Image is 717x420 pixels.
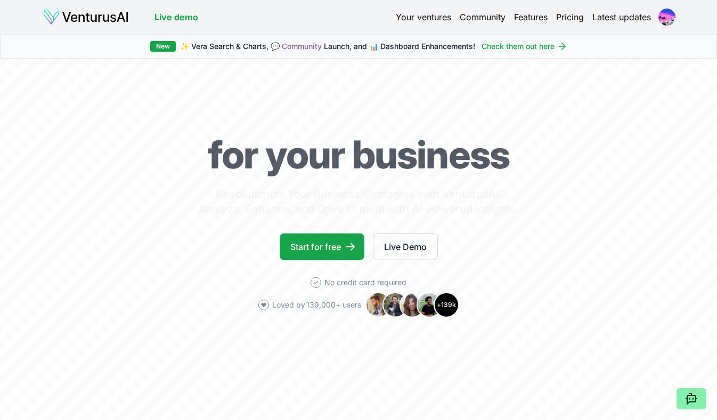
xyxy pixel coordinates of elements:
[482,41,567,52] a: Check them out here
[43,9,129,26] img: logo
[417,292,442,318] img: Avatar 4
[514,11,548,23] a: Features
[282,42,322,51] a: Community
[373,233,438,260] a: Live Demo
[556,11,584,23] a: Pricing
[396,11,451,23] a: Your ventures
[382,292,408,318] img: Avatar 2
[180,41,475,52] span: ✨ Vera Search & Charts, 💬 Launch, and 📊 Dashboard Enhancements!
[154,11,198,23] a: Live demo
[592,11,651,23] a: Latest updates
[365,292,391,318] img: Avatar 1
[658,9,675,26] img: ACg8ocLHpQJx7wP0e1bj0M9DFlTMAI9xCHNRdH6nup_jiI_DuegtFQ=s96-c
[280,233,364,260] a: Start for free
[150,41,176,52] div: New
[400,292,425,318] img: Avatar 3
[460,11,506,23] a: Community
